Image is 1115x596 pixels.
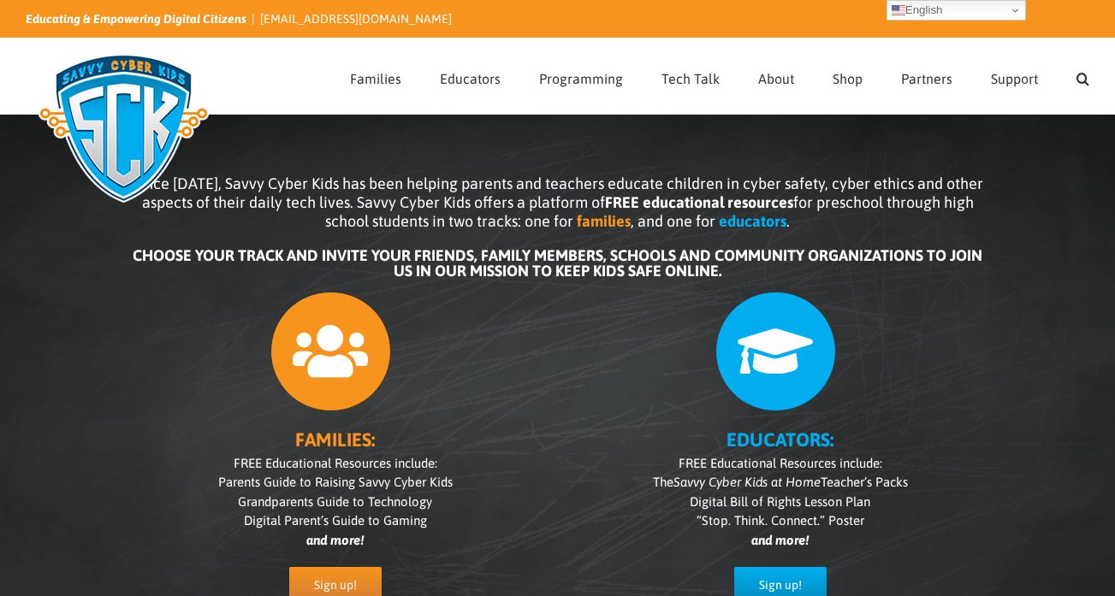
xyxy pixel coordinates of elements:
a: Programming [539,38,623,114]
b: educators [719,212,786,230]
span: The Teacher’s Packs [653,475,908,489]
span: Since [DATE], Savvy Cyber Kids has been helping parents and teachers educate children in cyber sa... [133,174,983,230]
nav: Main Menu [350,38,1089,114]
b: families [577,212,631,230]
b: FREE educational resources [605,193,793,211]
span: Support [991,72,1038,86]
span: Sign up! [314,578,357,593]
a: Search [1076,38,1089,114]
a: Educators [440,38,501,114]
span: . [786,212,790,230]
img: en [892,3,905,17]
span: “Stop. Think. Connect.” Poster [697,513,864,528]
a: Support [991,38,1038,114]
a: Families [350,38,401,114]
span: Shop [833,72,863,86]
b: CHOOSE YOUR TRACK AND INVITE YOUR FRIENDS, FAMILY MEMBERS, SCHOOLS AND COMMUNITY ORGANIZATIONS TO... [133,246,982,280]
span: FREE Educational Resources include: [679,456,882,470]
i: and more! [751,533,809,547]
span: Sign up! [759,578,802,593]
span: Partners [901,72,952,86]
span: Programming [539,72,623,86]
span: Families [350,72,401,86]
a: [EMAIL_ADDRESS][DOMAIN_NAME] [260,12,452,26]
b: EDUCATORS: [727,428,833,451]
span: About [758,72,794,86]
span: Digital Bill of Rights Lesson Plan [690,494,870,509]
i: Educating & Empowering Digital Citizens [26,12,246,26]
span: Tech Talk [661,72,720,86]
span: FREE Educational Resources include: [234,456,437,470]
a: About [758,38,794,114]
span: Educators [440,72,501,86]
a: Partners [901,38,952,114]
i: and more! [306,533,364,547]
span: , and one for [631,212,715,230]
a: Tech Talk [661,38,720,114]
span: Digital Parent’s Guide to Gaming [244,513,427,528]
i: Savvy Cyber Kids at Home [673,475,821,489]
span: Grandparents Guide to Technology [238,494,432,509]
b: FAMILIES: [295,428,375,451]
span: Parents Guide to Raising Savvy Cyber Kids [218,475,453,489]
img: Savvy Cyber Kids Logo [26,43,222,214]
a: Shop [833,38,863,114]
